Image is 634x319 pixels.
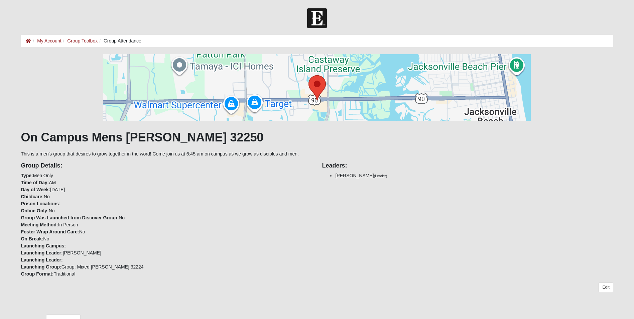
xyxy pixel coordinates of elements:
h4: Group Details: [21,162,312,170]
strong: Meeting Method: [21,222,58,227]
a: My Account [37,38,61,43]
strong: Foster Wrap Around Care: [21,229,79,234]
a: Group Toolbox [67,38,98,43]
li: Group Attendance [98,37,141,44]
strong: Prison Locations: [21,201,60,206]
strong: Group Format: [21,271,53,277]
strong: Launching Campus: [21,243,66,248]
strong: Group Was Launched from Discover Group: [21,215,119,220]
li: [PERSON_NAME] [335,172,613,179]
strong: Launching Group: [21,264,61,270]
h4: Leaders: [322,162,613,170]
strong: On Break: [21,236,43,241]
h1: On Campus Mens [PERSON_NAME] 32250 [21,130,613,144]
img: Church of Eleven22 Logo [307,8,327,28]
strong: Day of Week: [21,187,50,192]
small: (Leader) [374,174,387,178]
strong: Online Only: [21,208,48,213]
div: Men Only AM [DATE] No No No In Person No No [PERSON_NAME] Group: Mixed [PERSON_NAME] 32224 Tradit... [16,157,317,278]
strong: Launching Leader: [21,250,62,255]
strong: Launching Leader: [21,257,62,262]
a: Edit [599,283,613,292]
strong: Childcare: [21,194,43,199]
strong: Type: [21,173,33,178]
strong: Time of Day: [21,180,49,185]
